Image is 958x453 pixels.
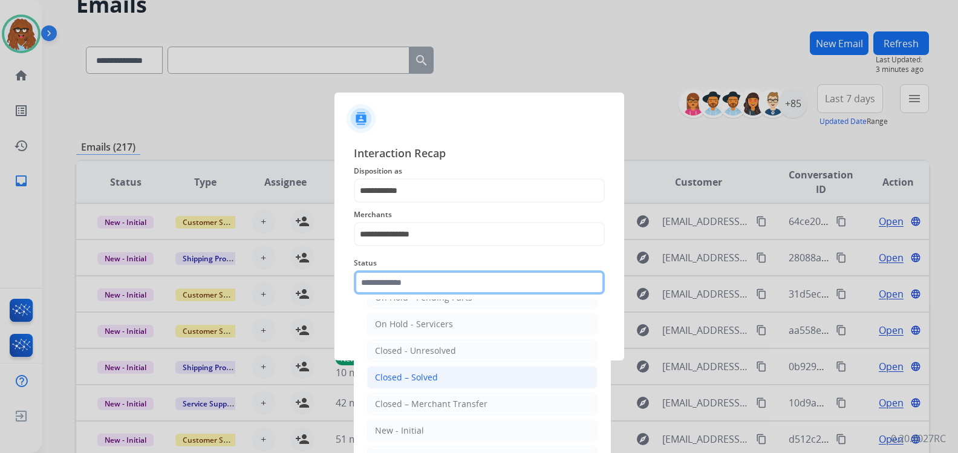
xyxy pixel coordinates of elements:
[347,104,376,133] img: contactIcon
[891,431,946,446] p: 0.20.1027RC
[354,256,605,270] span: Status
[354,164,605,178] span: Disposition as
[375,371,438,383] div: Closed – Solved
[375,425,424,437] div: New - Initial
[375,345,456,357] div: Closed - Unresolved
[375,398,487,410] div: Closed – Merchant Transfer
[375,318,453,330] div: On Hold - Servicers
[354,207,605,222] span: Merchants
[354,145,605,164] span: Interaction Recap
